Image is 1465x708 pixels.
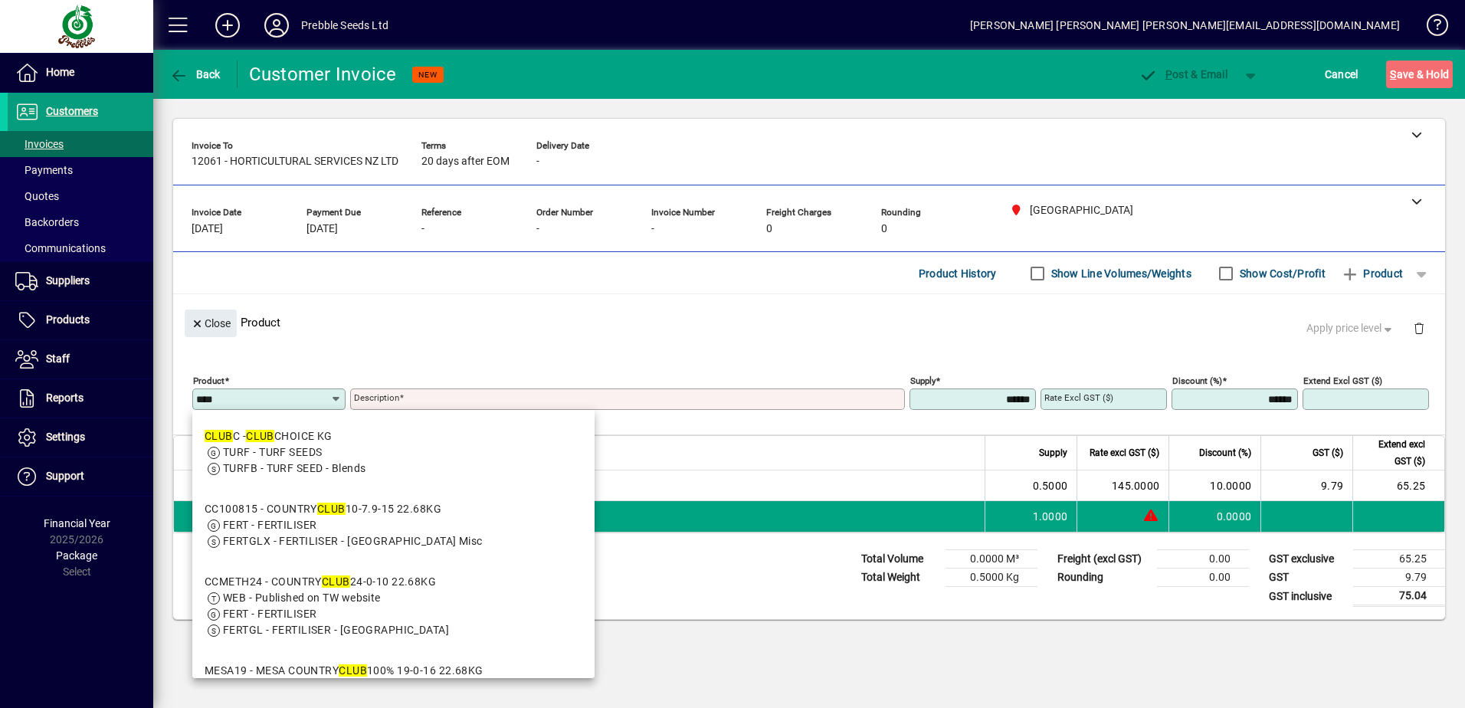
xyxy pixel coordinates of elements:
span: [DATE] [306,223,338,235]
mat-label: Description [354,392,399,403]
button: Product History [913,260,1003,287]
span: GST ($) [1313,444,1343,461]
td: 0.00 [1157,550,1249,569]
span: - [536,223,539,235]
div: Prebble Seeds Ltd [301,13,388,38]
td: Freight (excl GST) [1050,550,1157,569]
div: CC100815 - COUNTRY 10-7.9-15 22.68KG [205,501,483,517]
button: Apply price level [1300,315,1401,343]
td: 0.0000 M³ [946,550,1037,569]
button: Profile [252,11,301,39]
span: WEB - Published on TW website [223,592,381,604]
td: GST [1261,569,1353,587]
span: Discount (%) [1199,444,1251,461]
span: Apply price level [1306,320,1395,336]
span: Extend excl GST ($) [1362,436,1425,470]
td: GST exclusive [1261,550,1353,569]
td: 0.00 [1157,569,1249,587]
span: Customers [46,105,98,117]
td: 9.79 [1260,470,1352,501]
button: Back [166,61,225,88]
span: Settings [46,431,85,443]
a: Suppliers [8,262,153,300]
mat-option: CLUBC - CLUB CHOICE KG [192,416,595,489]
span: Support [46,470,84,482]
label: Show Line Volumes/Weights [1048,266,1191,281]
mat-label: Supply [910,375,936,386]
span: Financial Year [44,517,110,529]
mat-option: CC100815 - COUNTRY CLUB 10-7.9-15 22.68KG [192,489,595,562]
td: 0.5000 Kg [946,569,1037,587]
span: Package [56,549,97,562]
mat-error: Required [354,410,893,426]
span: Supply [1039,444,1067,461]
em: CLUB [205,430,233,442]
a: Products [8,301,153,339]
button: Close [185,310,237,337]
span: Product History [919,261,997,286]
span: Home [46,66,74,78]
span: Reports [46,392,84,404]
em: CLUB [339,664,367,677]
div: CCMETH24 - COUNTRY 24-0-10 22.68KG [205,574,449,590]
span: 0 [766,223,772,235]
td: 9.79 [1353,569,1445,587]
span: Back [169,68,221,80]
span: 12061 - HORTICULTURAL SERVICES NZ LTD [192,156,398,168]
span: 0.5000 [1033,478,1068,493]
span: FERTGLX - FERTILISER - [GEOGRAPHIC_DATA] Misc [223,535,483,547]
a: Home [8,54,153,92]
td: Rounding [1050,569,1157,587]
app-page-header-button: Back [153,61,238,88]
span: FERT - FERTILISER [223,608,316,620]
div: C - CHOICE KG [205,428,365,444]
a: Backorders [8,209,153,235]
span: TURF - TURF SEEDS [223,446,322,458]
td: 65.25 [1353,550,1445,569]
span: FERTGL - FERTILISER - [GEOGRAPHIC_DATA] [223,624,449,636]
span: ost & Email [1139,68,1227,80]
button: Save & Hold [1386,61,1453,88]
span: ave & Hold [1390,62,1449,87]
button: Add [203,11,252,39]
span: P [1165,68,1172,80]
app-page-header-button: Close [181,316,241,329]
a: Quotes [8,183,153,209]
span: Products [46,313,90,326]
span: - [651,223,654,235]
span: NEW [418,70,438,80]
span: Staff [46,352,70,365]
span: [DATE] [192,223,223,235]
span: Communications [15,242,106,254]
span: 1.0000 [1033,509,1068,524]
span: Rate excl GST ($) [1090,444,1159,461]
div: MESA19 - MESA COUNTRY 100% 19-0-16 22.68KG [205,663,483,679]
span: Cancel [1325,62,1358,87]
td: 10.0000 [1168,470,1260,501]
a: Reports [8,379,153,418]
span: Suppliers [46,274,90,287]
em: CLUB [322,575,350,588]
div: Customer Invoice [249,62,397,87]
a: Knowledge Base [1415,3,1446,53]
mat-label: Rate excl GST ($) [1044,392,1113,403]
span: S [1390,68,1396,80]
div: 145.0000 [1086,478,1159,493]
span: Payments [15,164,73,176]
a: Invoices [8,131,153,157]
a: Communications [8,235,153,261]
button: Cancel [1321,61,1362,88]
div: Product [173,294,1445,350]
td: GST inclusive [1261,587,1353,606]
span: 20 days after EOM [421,156,510,168]
span: Close [191,311,231,336]
mat-option: CCMETH24 - COUNTRY CLUB 24-0-10 22.68KG [192,562,595,651]
mat-label: Product [193,375,225,386]
span: Quotes [15,190,59,202]
app-page-header-button: Delete [1401,321,1437,335]
mat-label: Extend excl GST ($) [1303,375,1382,386]
em: CLUB [317,503,346,515]
button: Delete [1401,310,1437,346]
mat-label: Discount (%) [1172,375,1222,386]
td: 65.25 [1352,470,1444,501]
